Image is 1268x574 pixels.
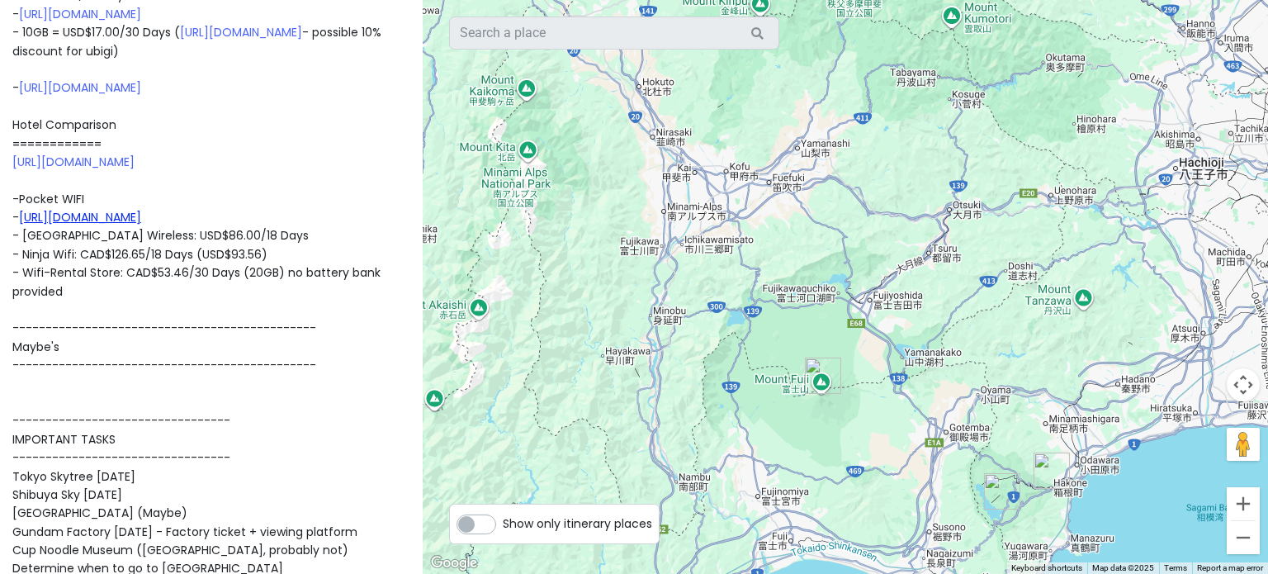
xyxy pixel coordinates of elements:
button: Keyboard shortcuts [1011,562,1082,574]
input: Search a place [449,17,779,50]
a: Report a map error [1197,563,1263,572]
button: Drag Pegman onto the map to open Street View [1227,428,1260,461]
img: Google [427,553,481,574]
a: [URL][DOMAIN_NAME] [19,79,141,96]
a: [URL][DOMAIN_NAME] [19,209,141,225]
a: [URL][DOMAIN_NAME] [19,6,141,22]
button: Map camera controls [1227,368,1260,401]
a: [URL][DOMAIN_NAME] [12,154,135,170]
button: Zoom in [1227,487,1260,520]
div: Hakone Shrine [984,473,1020,510]
button: Zoom out [1227,521,1260,554]
a: [URL][DOMAIN_NAME] [180,24,302,40]
a: Terms (opens in new tab) [1164,563,1187,572]
span: Map data ©2025 [1092,563,1154,572]
div: Hakone [1034,453,1070,489]
span: Show only itinerary places [503,515,652,533]
a: Open this area in Google Maps (opens a new window) [427,553,481,574]
div: Mount Fuji [805,358,841,394]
